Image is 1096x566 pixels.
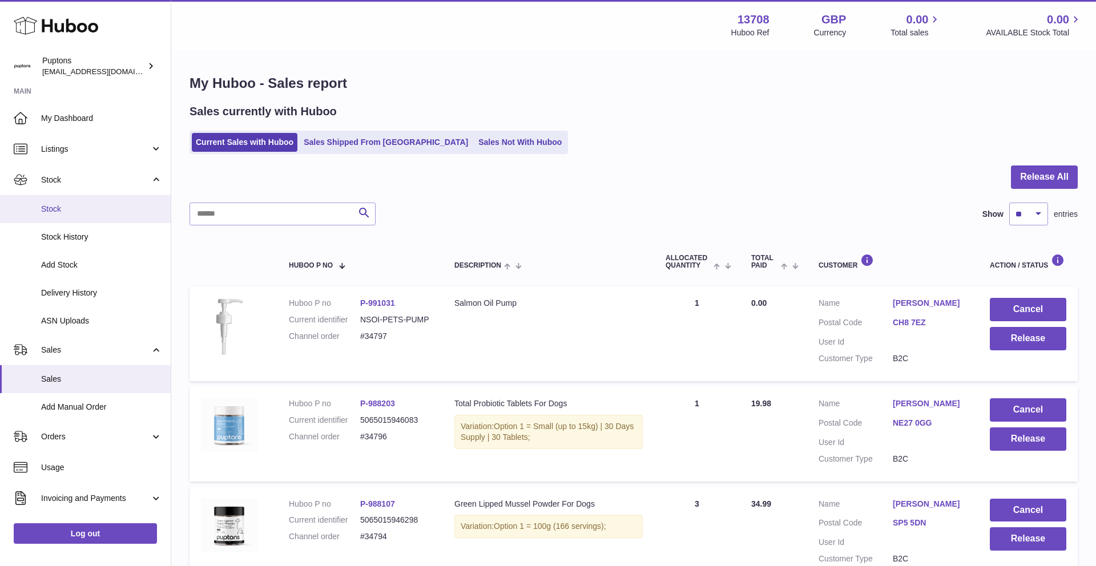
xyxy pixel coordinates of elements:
button: Cancel [990,499,1066,522]
a: SP5 5DN [893,518,967,528]
button: Release [990,527,1066,551]
dt: Current identifier [289,415,360,426]
strong: GBP [821,12,846,27]
span: 34.99 [751,499,771,508]
dt: User Id [819,437,893,448]
dt: User Id [819,337,893,347]
button: Cancel [990,398,1066,422]
a: P-991031 [360,298,395,308]
dt: Customer Type [819,353,893,364]
span: Invoicing and Payments [41,493,150,504]
span: Sales [41,374,162,385]
span: 0.00 [1047,12,1069,27]
img: 1718005438.jpg [201,298,258,355]
span: 0.00 [906,12,929,27]
a: Sales Not With Huboo [474,133,566,152]
span: Description [454,262,501,269]
div: Huboo Ref [731,27,769,38]
a: 0.00 AVAILABLE Stock Total [986,12,1082,38]
div: Action / Status [990,254,1066,269]
div: Currency [814,27,847,38]
a: Current Sales with Huboo [192,133,297,152]
span: Stock [41,175,150,185]
a: NE27 0GG [893,418,967,428]
div: Salmon Oil Pump [454,298,643,309]
span: Total paid [751,254,778,269]
div: Variation: [454,415,643,449]
a: [PERSON_NAME] [893,398,967,409]
a: Log out [14,523,157,544]
span: AVAILABLE Stock Total [986,27,1082,38]
dt: Huboo P no [289,499,360,510]
button: Release [990,327,1066,350]
button: Cancel [990,298,1066,321]
span: Option 1 = 100g (166 servings); [494,521,606,531]
span: Total sales [890,27,941,38]
a: [PERSON_NAME] [893,298,967,309]
img: TotalPetsGreenLippedMussel_29e81c7e-463f-4615-aef1-c6734e97805b.jpg [201,499,258,552]
span: Sales [41,345,150,355]
span: Add Manual Order [41,402,162,413]
dt: Current identifier [289,314,360,325]
label: Show [982,209,1004,220]
span: 0.00 [751,298,767,308]
a: P-988203 [360,399,395,408]
a: [PERSON_NAME] [893,499,967,510]
dt: Postal Code [819,518,893,531]
dd: B2C [893,454,967,464]
dt: User Id [819,537,893,548]
td: 1 [654,286,740,381]
div: Variation: [454,515,643,538]
span: Listings [41,144,150,155]
dd: 5065015946083 [360,415,432,426]
dd: 5065015946298 [360,515,432,525]
span: Orders [41,431,150,442]
dt: Channel order [289,531,360,542]
span: Delivery History [41,288,162,298]
dt: Huboo P no [289,398,360,409]
button: Release [990,427,1066,451]
span: Usage [41,462,162,473]
img: hello@puptons.com [14,58,31,75]
dd: B2C [893,353,967,364]
span: 19.98 [751,399,771,408]
dd: NSOI-PETS-PUMP [360,314,432,325]
span: My Dashboard [41,113,162,124]
span: ASN Uploads [41,316,162,326]
span: Huboo P no [289,262,333,269]
dt: Name [819,499,893,512]
dt: Name [819,298,893,312]
span: Stock [41,204,162,215]
a: Sales Shipped From [GEOGRAPHIC_DATA] [300,133,472,152]
div: Total Probiotic Tablets For Dogs [454,398,643,409]
dt: Customer Type [819,454,893,464]
h1: My Huboo - Sales report [190,74,1078,92]
dd: #34796 [360,431,432,442]
dd: #34797 [360,331,432,342]
dd: #34794 [360,531,432,542]
dd: B2C [893,553,967,564]
strong: 13708 [738,12,769,27]
div: Puptons [42,55,145,77]
a: 0.00 Total sales [890,12,941,38]
dt: Name [819,398,893,412]
h2: Sales currently with Huboo [190,104,337,119]
span: Option 1 = Small (up to 15kg) | 30 Days Supply | 30 Tablets; [461,422,634,442]
span: entries [1054,209,1078,220]
a: P-988107 [360,499,395,508]
img: TotalProbioticTablets120.jpg [201,398,258,452]
dt: Postal Code [819,418,893,431]
span: Add Stock [41,260,162,270]
td: 1 [654,387,740,482]
dt: Huboo P no [289,298,360,309]
span: Stock History [41,232,162,242]
button: Release All [1011,165,1078,189]
dt: Current identifier [289,515,360,525]
dt: Postal Code [819,317,893,331]
div: Green Lipped Mussel Powder For Dogs [454,499,643,510]
span: ALLOCATED Quantity [666,254,711,269]
a: CH8 7EZ [893,317,967,328]
span: [EMAIL_ADDRESS][DOMAIN_NAME] [42,67,168,76]
dt: Customer Type [819,553,893,564]
dt: Channel order [289,331,360,342]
